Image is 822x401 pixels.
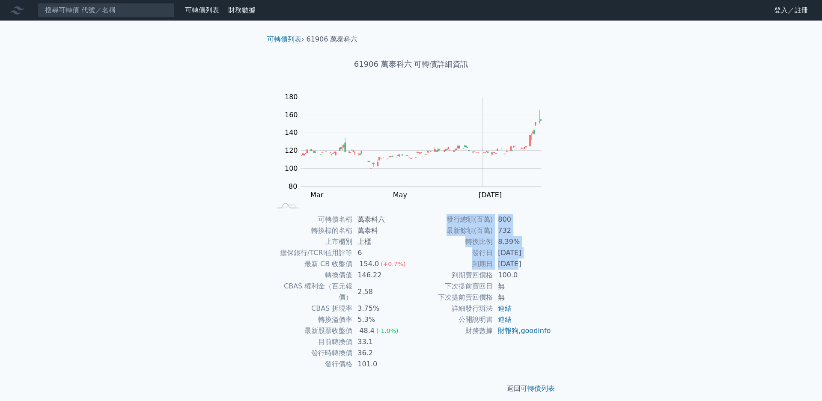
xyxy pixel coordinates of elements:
td: CBAS 折現率 [271,303,352,314]
td: 發行總額(百萬) [411,214,493,225]
a: 可轉債列表 [521,384,555,392]
li: › [267,34,304,45]
a: 連結 [498,315,512,324]
a: goodinfo [521,327,551,335]
td: 發行日 [411,247,493,258]
td: 無 [493,281,551,292]
tspan: 120 [285,146,298,154]
a: 登入／註冊 [767,3,815,17]
td: [DATE] [493,258,551,270]
td: 2.58 [352,281,411,303]
tspan: 180 [285,93,298,101]
tspan: 100 [285,164,298,172]
a: 財報狗 [498,327,518,335]
td: , [493,325,551,336]
td: 最新 CB 收盤價 [271,258,352,270]
div: 154.0 [357,258,381,270]
td: 公開說明書 [411,314,493,325]
td: 到期賣回價格 [411,270,493,281]
a: 可轉債列表 [267,35,301,43]
td: 轉換價值 [271,270,352,281]
td: 目前轉換價 [271,336,352,348]
td: 可轉債名稱 [271,214,352,225]
td: 財務數據 [411,325,493,336]
td: 8.39% [493,236,551,247]
td: 詳細發行辦法 [411,303,493,314]
td: [DATE] [493,247,551,258]
tspan: 80 [289,182,297,190]
td: 5.3% [352,314,411,325]
tspan: 160 [285,111,298,119]
td: 下次提前賣回日 [411,281,493,292]
a: 財務數據 [228,6,256,14]
td: 101.0 [352,359,411,370]
a: 連結 [498,304,512,312]
td: 轉換溢價率 [271,314,352,325]
tspan: 140 [285,128,298,137]
td: 轉換標的名稱 [271,225,352,236]
td: 萬泰科六 [352,214,411,225]
td: 33.1 [352,336,411,348]
a: 可轉債列表 [185,6,219,14]
td: 36.2 [352,348,411,359]
td: 最新股票收盤價 [271,325,352,336]
td: CBAS 權利金（百元報價） [271,281,352,303]
td: 轉換比例 [411,236,493,247]
td: 732 [493,225,551,236]
td: 上市櫃別 [271,236,352,247]
td: 無 [493,292,551,303]
li: 61906 萬泰科六 [307,34,358,45]
span: (-1.0%) [376,327,399,334]
iframe: Chat Widget [779,360,822,401]
p: 返回 [260,383,562,394]
tspan: [DATE] [479,191,502,199]
td: 6 [352,247,411,258]
td: 發行時轉換價 [271,348,352,359]
td: 100.0 [493,270,551,281]
h1: 61906 萬泰科六 可轉債詳細資訊 [260,58,562,70]
td: 到期日 [411,258,493,270]
td: 800 [493,214,551,225]
td: 最新餘額(百萬) [411,225,493,236]
td: 上櫃 [352,236,411,247]
div: 48.4 [357,325,376,336]
td: 萬泰科 [352,225,411,236]
td: 發行價格 [271,359,352,370]
td: 3.75% [352,303,411,314]
td: 下次提前賣回價格 [411,292,493,303]
input: 搜尋可轉債 代號／名稱 [38,3,175,18]
span: (+0.7%) [381,261,405,267]
td: 146.22 [352,270,411,281]
div: 聊天小工具 [779,360,822,401]
tspan: Mar [310,191,324,199]
g: Chart [280,93,554,217]
tspan: May [393,191,407,199]
td: 擔保銀行/TCRI信用評等 [271,247,352,258]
